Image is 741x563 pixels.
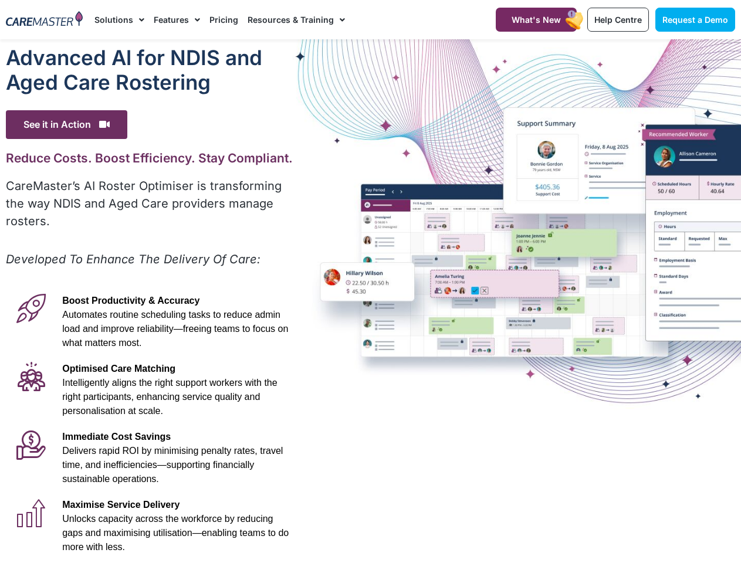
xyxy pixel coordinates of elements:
em: Developed To Enhance The Delivery Of Care: [6,252,260,266]
h1: Advanced Al for NDIS and Aged Care Rostering [6,45,298,94]
span: See it in Action [6,110,127,139]
span: Intelligently aligns the right support workers with the right participants, enhancing service qua... [62,378,277,416]
span: Unlocks capacity across the workforce by reducing gaps and maximising utilisation—enabling teams ... [62,514,289,552]
span: Help Centre [594,15,642,25]
span: Delivers rapid ROI by minimising penalty rates, travel time, and inefficiencies—supporting financ... [62,446,283,484]
a: Request a Demo [655,8,735,32]
span: Request a Demo [662,15,728,25]
span: Immediate Cost Savings [62,432,171,442]
span: Optimised Care Matching [62,364,175,374]
a: Help Centre [587,8,649,32]
span: Automates routine scheduling tasks to reduce admin load and improve reliability—freeing teams to ... [62,310,288,348]
span: What's New [512,15,561,25]
a: What's New [496,8,577,32]
span: Maximise Service Delivery [62,500,180,510]
img: CareMaster Logo [6,11,83,28]
span: Boost Productivity & Accuracy [62,296,199,306]
h2: Reduce Costs. Boost Efficiency. Stay Compliant. [6,151,298,165]
p: CareMaster’s AI Roster Optimiser is transforming the way NDIS and Aged Care providers manage rost... [6,177,298,230]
